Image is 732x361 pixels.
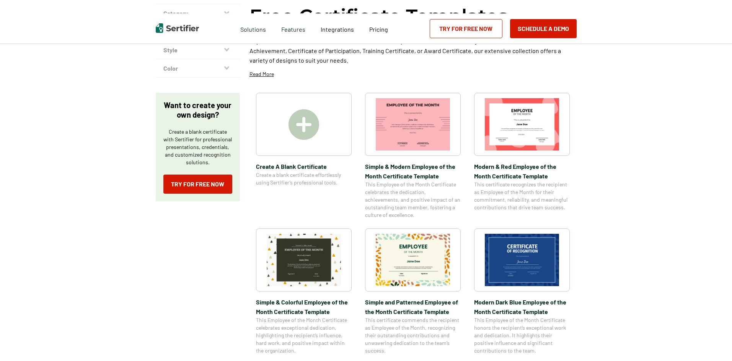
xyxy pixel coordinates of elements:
a: Simple & Colorful Employee of the Month Certificate TemplateSimple & Colorful Employee of the Mon... [256,228,352,355]
img: Modern Dark Blue Employee of the Month Certificate Template [485,234,559,286]
span: Modern & Red Employee of the Month Certificate Template [474,162,570,181]
span: Integrations [321,26,354,33]
a: Pricing [369,24,388,33]
p: Create a blank certificate with Sertifier for professional presentations, credentials, and custom... [163,128,232,166]
span: Simple & Colorful Employee of the Month Certificate Template [256,297,352,316]
a: Modern Dark Blue Employee of the Month Certificate TemplateModern Dark Blue Employee of the Month... [474,228,570,355]
p: Explore a wide selection of customizable certificate templates at Sertifier. Whether you need a C... [249,36,577,65]
button: Color [156,59,240,78]
span: Solutions [240,24,266,33]
h1: Free Certificate Templates [249,4,508,29]
a: Integrations [321,24,354,33]
img: Modern & Red Employee of the Month Certificate Template [485,98,559,151]
a: Try for Free Now [430,19,502,38]
span: Features [281,24,305,33]
a: Simple and Patterned Employee of the Month Certificate TemplateSimple and Patterned Employee of t... [365,228,461,355]
p: Read More [249,70,274,78]
span: This Employee of the Month Certificate celebrates exceptional dedication, highlighting the recipi... [256,316,352,355]
span: This Employee of the Month Certificate honors the recipient’s exceptional work and dedication. It... [474,316,570,355]
span: Create a blank certificate effortlessly using Sertifier’s professional tools. [256,171,352,186]
img: Simple & Modern Employee of the Month Certificate Template [376,98,450,151]
a: Simple & Modern Employee of the Month Certificate TemplateSimple & Modern Employee of the Month C... [365,93,461,219]
a: Try for Free Now [163,175,232,194]
span: Create A Blank Certificate [256,162,352,171]
button: Schedule a Demo [510,19,577,38]
button: Style [156,41,240,59]
span: This certificate commends the recipient as Employee of the Month, recognizing their outstanding c... [365,316,461,355]
p: Want to create your own design? [163,100,232,120]
button: Category [156,4,240,23]
span: This certificate recognizes the recipient as Employee of the Month for their commitment, reliabil... [474,181,570,211]
span: This Employee of the Month Certificate celebrates the dedication, achievements, and positive impa... [365,181,461,219]
img: Sertifier | Digital Credentialing Platform [156,23,199,33]
span: Simple and Patterned Employee of the Month Certificate Template [365,297,461,316]
span: Simple & Modern Employee of the Month Certificate Template [365,162,461,181]
img: Simple & Colorful Employee of the Month Certificate Template [267,234,341,286]
img: Create A Blank Certificate [289,109,319,140]
a: Modern & Red Employee of the Month Certificate TemplateModern & Red Employee of the Month Certifi... [474,93,570,219]
img: Simple and Patterned Employee of the Month Certificate Template [376,234,450,286]
span: Modern Dark Blue Employee of the Month Certificate Template [474,297,570,316]
span: Pricing [369,26,388,33]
